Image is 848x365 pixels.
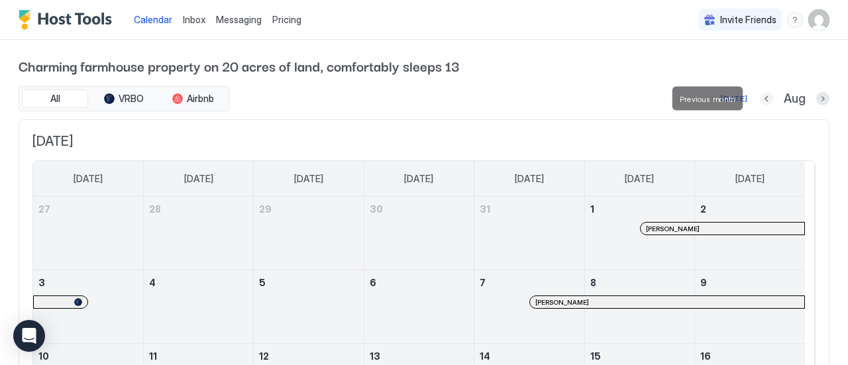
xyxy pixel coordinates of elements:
a: July 28, 2025 [144,197,253,221]
span: [DATE] [294,173,323,185]
span: [PERSON_NAME] [646,225,700,233]
button: All [22,89,88,108]
span: 29 [259,203,272,215]
span: Calendar [134,14,172,25]
span: 13 [370,350,380,362]
span: 28 [149,203,161,215]
a: August 9, 2025 [695,270,805,295]
span: [DATE] [735,173,765,185]
span: 1 [590,203,594,215]
span: 4 [149,277,156,288]
td: July 29, 2025 [254,197,364,270]
span: 16 [700,350,711,362]
span: Invite Friends [720,14,776,26]
span: 8 [590,277,596,288]
td: August 9, 2025 [695,270,805,344]
td: August 2, 2025 [695,197,805,270]
a: August 8, 2025 [585,270,694,295]
span: [DATE] [515,173,544,185]
span: [DATE] [32,133,816,150]
a: July 30, 2025 [364,197,474,221]
span: 7 [480,277,486,288]
a: Calendar [134,13,172,26]
td: July 30, 2025 [364,197,474,270]
span: 30 [370,203,383,215]
span: 31 [480,203,490,215]
a: August 6, 2025 [364,270,474,295]
span: 6 [370,277,376,288]
span: 11 [149,350,157,362]
span: 27 [38,203,50,215]
span: 5 [259,277,266,288]
a: Host Tools Logo [19,10,118,30]
a: Monday [171,161,227,197]
span: [DATE] [625,173,654,185]
a: August 4, 2025 [144,270,253,295]
td: August 4, 2025 [143,270,253,344]
a: Friday [611,161,667,197]
td: August 5, 2025 [254,270,364,344]
a: Wednesday [391,161,447,197]
div: [PERSON_NAME] [646,225,799,233]
span: Charming farmhouse property on 20 acres of land, comfortably sleeps 13 [19,56,829,76]
a: July 29, 2025 [254,197,363,221]
span: Aug [784,91,806,107]
td: August 7, 2025 [474,270,584,344]
td: August 3, 2025 [33,270,143,344]
div: User profile [808,9,829,30]
a: August 2, 2025 [695,197,805,221]
span: 15 [590,350,601,362]
td: August 6, 2025 [364,270,474,344]
a: August 1, 2025 [585,197,694,221]
a: Thursday [502,161,557,197]
span: 9 [700,277,707,288]
span: 12 [259,350,269,362]
div: Open Intercom Messenger [13,320,45,352]
button: Airbnb [160,89,226,108]
button: Next month [816,92,829,105]
a: Inbox [183,13,205,26]
a: July 31, 2025 [474,197,584,221]
td: August 1, 2025 [584,197,694,270]
a: August 3, 2025 [33,270,143,295]
td: July 31, 2025 [474,197,584,270]
span: [DATE] [404,173,433,185]
span: [DATE] [74,173,103,185]
span: VRBO [119,93,144,105]
span: [DATE] [184,173,213,185]
span: Inbox [183,14,205,25]
a: July 27, 2025 [33,197,143,221]
span: Previous month [680,94,735,104]
button: VRBO [91,89,157,108]
a: Saturday [722,161,778,197]
div: menu [787,12,803,28]
span: All [50,93,60,105]
span: 10 [38,350,49,362]
div: [PERSON_NAME] [535,298,799,307]
span: [PERSON_NAME] [535,298,589,307]
span: Pricing [272,14,301,26]
a: Tuesday [281,161,337,197]
span: Airbnb [187,93,214,105]
span: Messaging [216,14,262,25]
button: Previous month [760,92,773,105]
span: 14 [480,350,490,362]
td: August 8, 2025 [584,270,694,344]
a: August 5, 2025 [254,270,363,295]
span: 3 [38,277,45,288]
a: Messaging [216,13,262,26]
a: August 7, 2025 [474,270,584,295]
a: Sunday [60,161,116,197]
td: July 28, 2025 [143,197,253,270]
span: 2 [700,203,706,215]
td: July 27, 2025 [33,197,143,270]
div: tab-group [19,86,229,111]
